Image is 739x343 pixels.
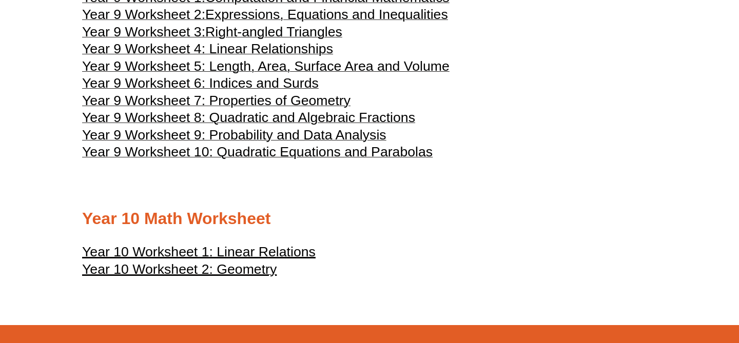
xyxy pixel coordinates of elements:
[82,24,205,39] span: Year 9 Worksheet 3:
[82,110,415,125] span: Year 9 Worksheet 8: Quadratic and Algebraic Fractions
[82,144,433,159] span: Year 9 Worksheet 10: Quadratic Equations and Parabolas
[82,208,657,230] h2: Year 10 Math Worksheet
[563,227,739,343] iframe: Chat Widget
[82,244,316,259] u: Year 10 Worksheet 1: Linear Relations
[82,29,342,39] a: Year 9 Worksheet 3:Right-angled Triangles
[82,58,450,74] span: Year 9 Worksheet 5: Length, Area, Surface Area and Volume
[82,261,277,277] u: Year 10 Worksheet 2: Geometry
[82,46,333,56] a: Year 9 Worksheet 4: Linear Relationships
[82,11,448,22] a: Year 9 Worksheet 2:Expressions, Equations and Inequalities
[82,75,319,91] span: Year 9 Worksheet 6: Indices and Surds
[82,41,333,56] span: Year 9 Worksheet 4: Linear Relationships
[82,249,316,259] a: Year 10 Worksheet 1: Linear Relations
[82,127,386,143] span: Year 9 Worksheet 9: Probability and Data Analysis
[82,63,450,73] a: Year 9 Worksheet 5: Length, Area, Surface Area and Volume
[82,266,277,276] a: Year 10 Worksheet 2: Geometry
[205,24,342,39] span: Right-angled Triangles
[82,80,319,90] a: Year 9 Worksheet 6: Indices and Surds
[205,7,448,22] span: Expressions, Equations and Inequalities
[82,132,386,142] a: Year 9 Worksheet 9: Probability and Data Analysis
[82,114,415,125] a: Year 9 Worksheet 8: Quadratic and Algebraic Fractions
[82,97,351,108] a: Year 9 Worksheet 7: Properties of Geometry
[82,149,433,159] a: Year 9 Worksheet 10: Quadratic Equations and Parabolas
[82,93,351,108] span: Year 9 Worksheet 7: Properties of Geometry
[82,7,205,22] span: Year 9 Worksheet 2:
